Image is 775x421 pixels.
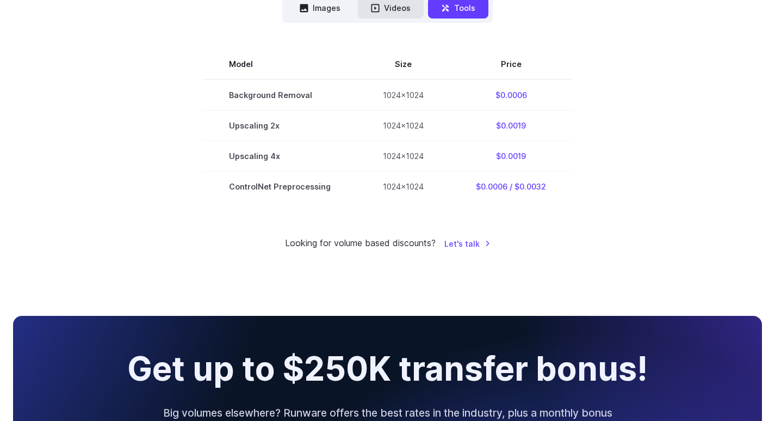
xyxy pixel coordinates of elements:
[357,80,450,111] td: 1024x1024
[450,111,572,141] td: $0.0019
[450,80,572,111] td: $0.0006
[127,351,648,387] h2: Get up to $250K transfer bonus!
[203,141,357,172] td: Upscaling 4x
[203,49,357,80] th: Model
[357,172,450,202] td: 1024x1024
[203,80,357,111] td: Background Removal
[357,141,450,172] td: 1024x1024
[450,141,572,172] td: $0.0019
[357,111,450,141] td: 1024x1024
[444,237,491,250] a: Let's talk
[203,172,357,202] td: ControlNet Preprocessing
[203,111,357,141] td: Upscaling 2x
[450,172,572,202] td: $0.0006 / $0.0032
[285,236,436,251] small: Looking for volume based discounts?
[357,49,450,80] th: Size
[450,49,572,80] th: Price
